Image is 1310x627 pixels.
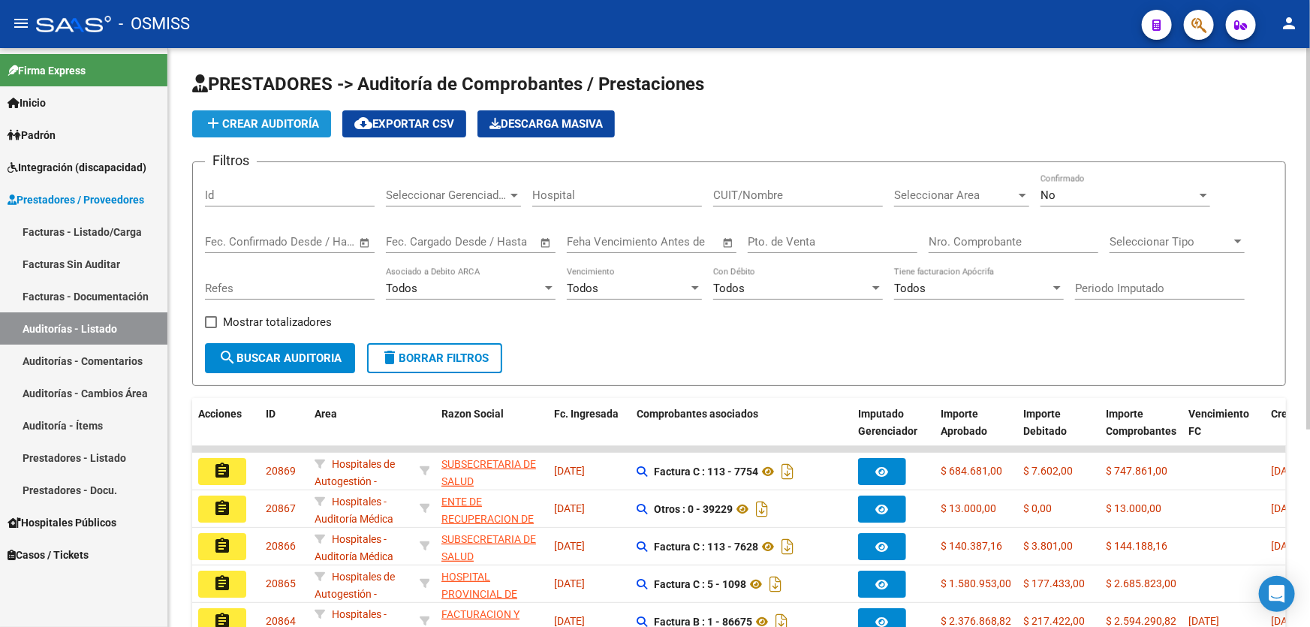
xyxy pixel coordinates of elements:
[894,188,1016,202] span: Seleccionar Area
[778,535,797,559] i: Descargar documento
[548,398,631,464] datatable-header-cell: Fc. Ingresada
[941,540,1002,552] span: $ 140.387,16
[1110,235,1231,249] span: Seleccionar Tipo
[1023,408,1067,437] span: Importe Debitado
[654,578,746,590] strong: Factura C : 5 - 1098
[266,615,296,627] span: 20864
[279,235,352,249] input: Fecha fin
[315,571,395,617] span: Hospitales de Autogestión - Afiliaciones
[554,540,585,552] span: [DATE]
[1017,398,1100,464] datatable-header-cell: Importe Debitado
[342,110,466,137] button: Exportar CSV
[766,572,785,596] i: Descargar documento
[654,466,758,478] strong: Factura C : 113 - 7754
[460,235,533,249] input: Fecha fin
[1271,408,1305,420] span: Creado
[1271,615,1302,627] span: [DATE]
[554,502,585,514] span: [DATE]
[894,282,926,295] span: Todos
[941,615,1011,627] span: $ 2.376.868,82
[213,462,231,480] mat-icon: assignment
[752,497,772,521] i: Descargar documento
[554,465,585,477] span: [DATE]
[1106,465,1167,477] span: $ 747.861,00
[205,235,266,249] input: Fecha inicio
[223,313,332,331] span: Mostrar totalizadores
[266,577,296,589] span: 20865
[266,408,276,420] span: ID
[266,465,296,477] span: 20869
[1106,502,1161,514] span: $ 13.000,00
[1106,577,1176,589] span: $ 2.685.823,00
[852,398,935,464] datatable-header-cell: Imputado Gerenciador
[941,502,996,514] span: $ 13.000,00
[1259,576,1295,612] div: Open Intercom Messenger
[213,537,231,555] mat-icon: assignment
[192,110,331,137] button: Crear Auditoría
[477,110,615,137] button: Descarga Masiva
[554,577,585,589] span: [DATE]
[554,408,619,420] span: Fc. Ingresada
[441,408,504,420] span: Razon Social
[441,533,536,562] span: SUBSECRETARIA DE SALUD
[315,408,337,420] span: Area
[198,408,242,420] span: Acciones
[554,615,585,627] span: [DATE]
[309,398,414,464] datatable-header-cell: Area
[941,465,1002,477] span: $ 684.681,00
[441,531,542,562] div: - 30675068441
[1023,502,1052,514] span: $ 0,00
[720,234,737,252] button: Open calendar
[1188,408,1249,437] span: Vencimiento FC
[935,398,1017,464] datatable-header-cell: Importe Aprobado
[1271,502,1302,514] span: [DATE]
[386,235,447,249] input: Fecha inicio
[477,110,615,137] app-download-masive: Descarga masiva de comprobantes (adjuntos)
[1100,398,1182,464] datatable-header-cell: Importe Comprobantes
[315,458,395,505] span: Hospitales de Autogestión - Afiliaciones
[941,577,1011,589] span: $ 1.580.953,00
[8,547,89,563] span: Casos / Tickets
[213,499,231,517] mat-icon: assignment
[205,150,257,171] h3: Filtros
[386,282,417,295] span: Todos
[1106,615,1176,627] span: $ 2.594.290,82
[441,496,541,610] span: ENTE DE RECUPERACION DE FONDOS PARA EL FORTALECIMIENTO DEL SISTEMA DE SALUD DE MENDOZA (REFORSAL)...
[567,282,598,295] span: Todos
[192,398,260,464] datatable-header-cell: Acciones
[1106,408,1176,437] span: Importe Comprobantes
[1271,465,1302,477] span: [DATE]
[266,502,296,514] span: 20867
[354,114,372,132] mat-icon: cloud_download
[218,351,342,365] span: Buscar Auditoria
[637,408,758,420] span: Comprobantes asociados
[441,458,536,487] span: SUBSECRETARIA DE SALUD
[367,343,502,373] button: Borrar Filtros
[1280,14,1298,32] mat-icon: person
[213,574,231,592] mat-icon: assignment
[119,8,190,41] span: - OSMISS
[8,514,116,531] span: Hospitales Públicos
[441,568,542,600] div: - 30684643963
[8,191,144,208] span: Prestadores / Proveedores
[941,408,987,437] span: Importe Aprobado
[1040,188,1056,202] span: No
[538,234,555,252] button: Open calendar
[441,493,542,525] div: - 30718615700
[1023,540,1073,552] span: $ 3.801,00
[218,348,236,366] mat-icon: search
[315,533,393,562] span: Hospitales - Auditoría Médica
[315,496,393,525] span: Hospitales - Auditoría Médica
[1023,465,1073,477] span: $ 7.602,00
[381,351,489,365] span: Borrar Filtros
[266,540,296,552] span: 20866
[386,188,507,202] span: Seleccionar Gerenciador
[654,541,758,553] strong: Factura C : 113 - 7628
[204,117,319,131] span: Crear Auditoría
[441,456,542,487] div: - 30675068441
[1106,540,1167,552] span: $ 144.188,16
[204,114,222,132] mat-icon: add
[381,348,399,366] mat-icon: delete
[192,74,704,95] span: PRESTADORES -> Auditoría de Comprobantes / Prestaciones
[713,282,745,295] span: Todos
